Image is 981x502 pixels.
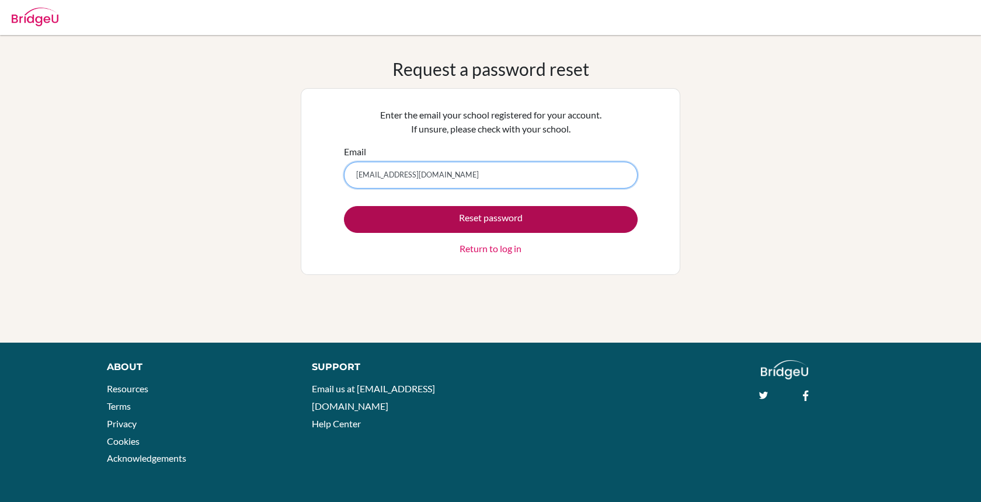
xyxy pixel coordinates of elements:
[12,8,58,26] img: Bridge-U
[107,435,140,447] a: Cookies
[312,360,478,374] div: Support
[312,418,361,429] a: Help Center
[107,383,148,394] a: Resources
[107,418,137,429] a: Privacy
[344,145,366,159] label: Email
[344,206,638,233] button: Reset password
[312,383,435,412] a: Email us at [EMAIL_ADDRESS][DOMAIN_NAME]
[761,360,808,379] img: logo_white@2x-f4f0deed5e89b7ecb1c2cc34c3e3d731f90f0f143d5ea2071677605dd97b5244.png
[460,242,521,256] a: Return to log in
[344,108,638,136] p: Enter the email your school registered for your account. If unsure, please check with your school.
[107,452,186,463] a: Acknowledgements
[107,400,131,412] a: Terms
[107,360,286,374] div: About
[392,58,589,79] h1: Request a password reset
